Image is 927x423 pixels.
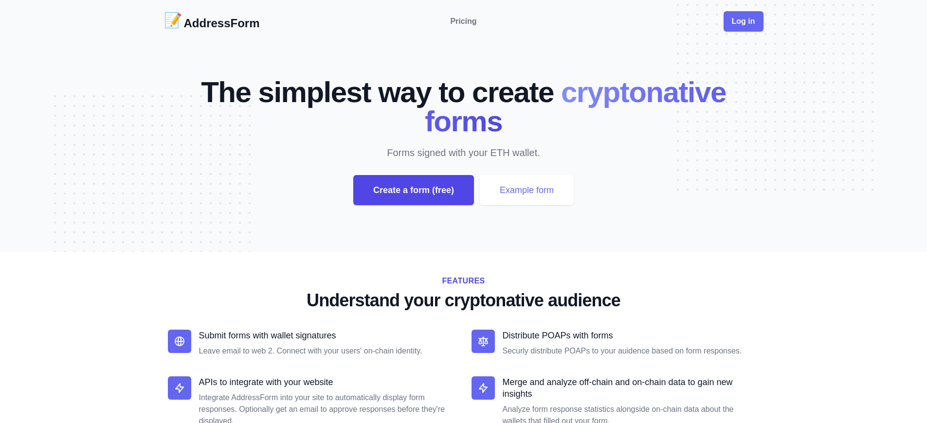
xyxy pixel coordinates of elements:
div: Create a form (free) [353,175,474,205]
p: Distribute POAPs with forms [503,330,760,341]
h2: AddressForm [184,16,260,31]
p: Merge and analyze off-chain and on-chain data to gain new insights [503,376,760,400]
div: Example form [480,175,574,205]
dd: Leave email to web 2. Connect with your users' on-chain identity. [199,345,456,357]
p: APIs to integrate with your website [199,376,456,388]
a: Pricing [450,16,476,27]
span: The simplest way to create [201,76,554,108]
h2: Features [168,275,760,287]
p: Submit forms with wallet signatures [199,330,456,341]
dd: Securly distribute POAPs to your auidence based on form responses. [503,345,760,357]
div: Log in [724,11,763,32]
p: Understand your cryptonative audience [168,291,760,310]
div: 📝 [164,12,182,31]
p: Forms signed with your ETH wallet. [215,146,713,159]
span: cryptonative forms [425,76,726,138]
nav: Global [164,12,763,31]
